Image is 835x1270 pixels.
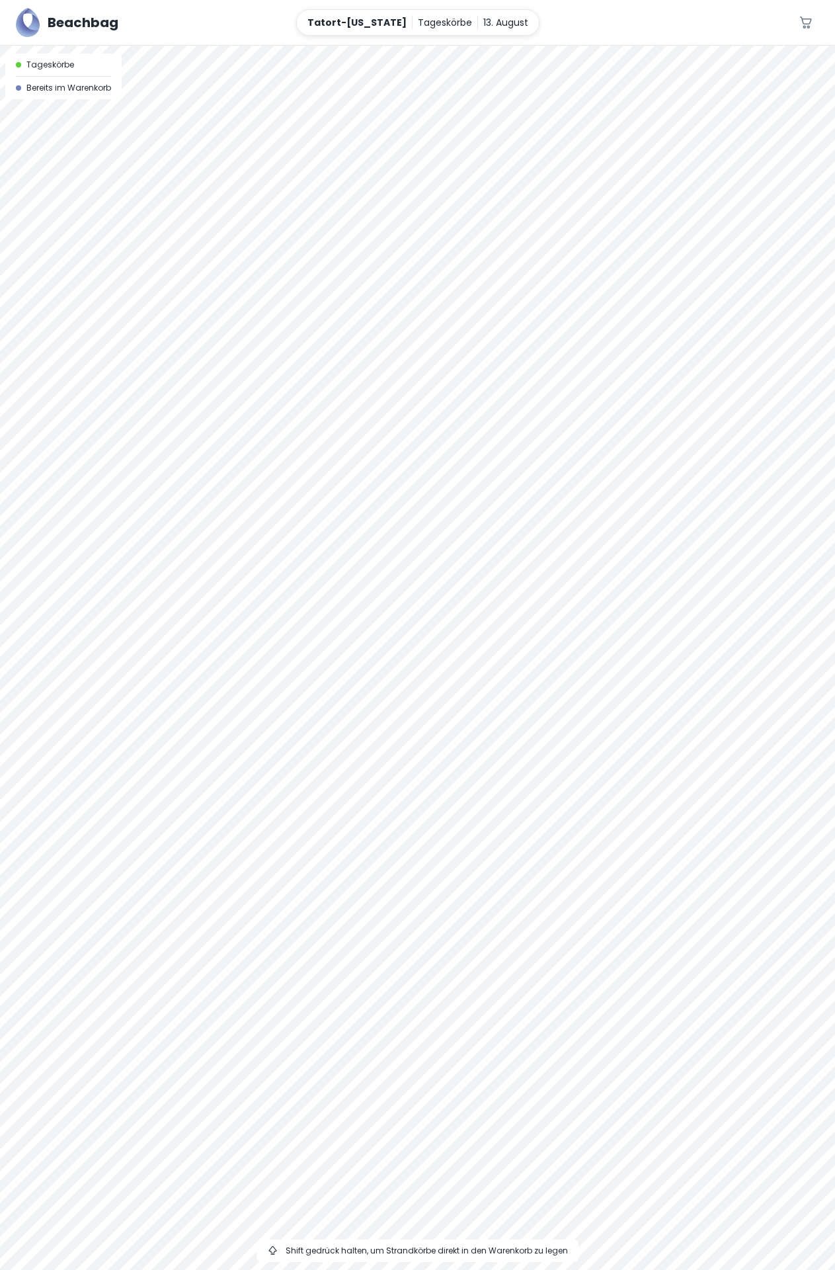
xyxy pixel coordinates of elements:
span: Shift gedrück halten, um Strandkörbe direkt in den Warenkorb zu legen [286,1245,568,1257]
span: Tageskörbe [26,59,74,71]
p: 13. August [483,15,528,30]
p: Tatort-[US_STATE] [307,15,407,30]
p: Tageskörbe [418,15,472,30]
span: Bereits im Warenkorb [26,82,111,94]
img: Beachbag [16,8,40,37]
h5: Beachbag [48,13,118,32]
